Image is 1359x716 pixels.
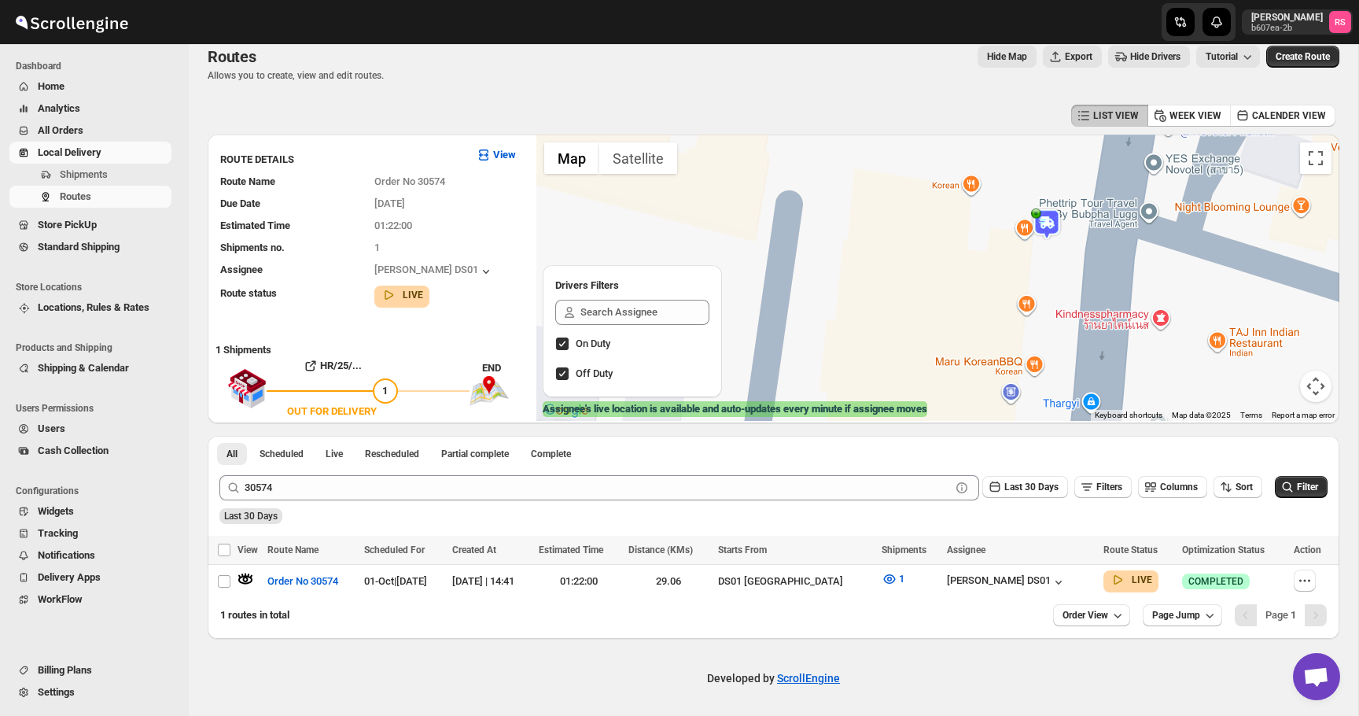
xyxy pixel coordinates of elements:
[267,574,338,589] span: Order No 30574
[217,443,247,465] button: All routes
[1096,482,1122,493] span: Filters
[707,670,840,686] p: Developed by
[38,241,120,253] span: Standard Shipping
[452,574,529,589] div: [DATE] | 14:41
[208,336,271,356] b: 1 Shipments
[267,544,319,555] span: Route Name
[365,448,419,460] span: Rescheduled
[1236,482,1253,493] span: Sort
[1065,50,1092,63] span: Export
[326,448,343,460] span: Live
[452,544,496,555] span: Created At
[224,511,278,522] span: Last 30 Days
[1251,24,1323,33] p: b607ea-2b
[16,281,178,293] span: Store Locations
[38,146,101,158] span: Local Delivery
[16,402,178,415] span: Users Permissions
[580,300,709,325] input: Search Assignee
[208,47,256,66] span: Routes
[382,385,388,397] span: 1
[1152,609,1200,622] span: Page Jump
[1291,609,1296,621] b: 1
[947,574,1066,590] button: [PERSON_NAME] DS01
[1240,411,1262,419] a: Terms (opens in new tab)
[245,475,951,500] input: Press enter after typing | Search Eg. Order No 30574
[1214,476,1262,498] button: Sort
[899,573,904,585] span: 1
[599,142,677,174] button: Show satellite imagery
[718,574,871,589] div: DS01 [GEOGRAPHIC_DATA]
[1297,482,1318,493] span: Filter
[539,574,619,589] div: 01:22:00
[978,46,1037,68] button: Map action label
[258,569,348,594] button: Order No 30574
[9,418,171,440] button: Users
[374,264,494,279] button: [PERSON_NAME] DS01
[208,69,384,82] p: Allows you to create, view and edit routes.
[9,567,171,589] button: Delivery Apps
[1095,410,1162,421] button: Keyboard shortcuts
[220,152,463,168] h3: ROUTE DETAILS
[38,505,74,517] span: Widgets
[1138,476,1207,498] button: Columns
[1206,51,1238,62] span: Tutorial
[220,264,263,275] span: Assignee
[1196,46,1260,68] button: Tutorial
[1043,46,1102,68] button: Export
[1242,9,1353,35] button: User menu
[9,659,171,681] button: Billing Plans
[555,278,709,293] h2: Drivers Filters
[374,197,405,209] span: [DATE]
[539,544,603,555] span: Estimated Time
[1335,17,1346,28] text: RS
[1160,482,1198,493] span: Columns
[9,589,171,611] button: WorkFlow
[1275,476,1328,498] button: Filter
[38,124,83,136] span: All Orders
[882,544,926,555] span: Shipments
[1276,50,1330,63] span: Create Route
[1169,109,1221,122] span: WEEK VIEW
[576,338,610,349] span: On Duty
[374,175,445,187] span: Order No 30574
[38,80,64,92] span: Home
[38,593,83,605] span: WorkFlow
[493,149,516,161] b: View
[9,120,171,142] button: All Orders
[9,164,171,186] button: Shipments
[220,220,290,231] span: Estimated Time
[1182,544,1265,555] span: Optimization Status
[1293,653,1340,700] div: Open chat
[531,448,571,460] span: Complete
[1130,50,1180,63] span: Hide Drivers
[543,401,927,417] label: Assignee's live location is available and auto-updates every minute if assignee moves
[1071,105,1148,127] button: LIST VIEW
[38,102,80,114] span: Analytics
[470,376,509,406] img: trip_end.png
[16,341,178,354] span: Products and Shipping
[9,500,171,522] button: Widgets
[38,686,75,698] span: Settings
[1063,609,1108,622] span: Order View
[987,50,1027,63] span: Hide Map
[287,404,377,419] div: OUT FOR DELIVERY
[374,242,380,253] span: 1
[238,544,258,555] span: View
[38,301,149,313] span: Locations, Rules & Rates
[1143,604,1222,626] button: Page Jump
[226,448,238,460] span: All
[777,672,840,685] a: ScrollEngine
[982,476,1068,498] button: Last 30 Days
[1053,604,1130,626] button: Order View
[60,190,91,202] span: Routes
[16,60,178,72] span: Dashboard
[260,448,304,460] span: Scheduled
[1172,411,1231,419] span: Map data ©2025
[9,297,171,319] button: Locations, Rules & Rates
[220,175,275,187] span: Route Name
[9,98,171,120] button: Analytics
[220,287,277,299] span: Route status
[9,544,171,567] button: Notifications
[1230,105,1335,127] button: CALENDER VIEW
